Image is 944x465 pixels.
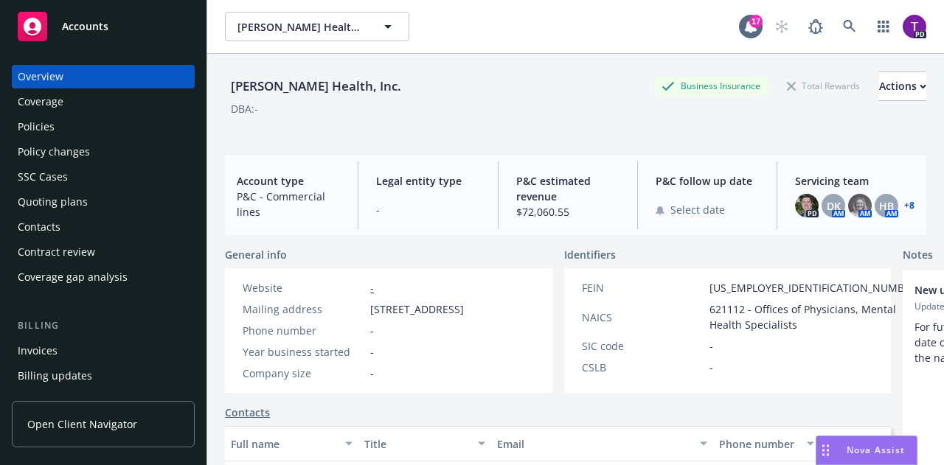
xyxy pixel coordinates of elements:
span: - [370,366,374,381]
a: Contacts [12,215,195,239]
div: Billing updates [18,364,92,388]
button: Key contact [820,426,891,461]
a: Coverage [12,90,195,113]
div: Email [497,436,691,452]
div: Quoting plans [18,190,88,214]
span: P&C - Commercial lines [237,189,340,220]
div: Invoices [18,339,58,363]
a: Policy changes [12,140,195,164]
a: Contract review [12,240,195,264]
span: - [370,323,374,338]
div: [PERSON_NAME] Health, Inc. [225,77,407,96]
div: Business Insurance [654,77,768,95]
div: Phone number [243,323,364,338]
div: Title [364,436,470,452]
span: - [370,344,374,360]
span: $72,060.55 [516,204,619,220]
div: Coverage [18,90,63,113]
a: Contacts [225,405,270,420]
span: - [709,360,713,375]
div: Full name [231,436,336,452]
button: [PERSON_NAME] Health, Inc. [225,12,409,41]
div: Overview [18,65,63,88]
div: 17 [749,15,763,28]
span: - [709,338,713,354]
span: Accounts [62,21,108,32]
div: DBA: - [231,101,258,116]
a: SSC Cases [12,165,195,189]
span: P&C estimated revenue [516,173,619,204]
div: Contacts [18,215,60,239]
span: Legal entity type [376,173,479,189]
div: FEIN [582,280,704,296]
a: Report a Bug [801,12,830,41]
img: photo [903,15,926,38]
span: HB [879,198,894,214]
span: 621112 - Offices of Physicians, Mental Health Specialists [709,301,920,332]
a: +8 [904,201,914,210]
button: Email [491,426,713,461]
img: photo [848,194,872,217]
div: Total Rewards [780,77,867,95]
span: Open Client Navigator [27,416,137,432]
a: Switch app [869,12,898,41]
a: Search [835,12,864,41]
a: Overview [12,65,195,88]
div: Website [243,280,364,296]
button: Phone number [713,426,819,461]
a: Billing updates [12,364,195,388]
span: - [376,202,479,217]
div: Policy changes [18,140,90,164]
div: NAICS [582,310,704,325]
div: Policies [18,115,55,139]
a: - [370,281,374,295]
button: Actions [879,71,926,101]
a: Invoices [12,339,195,363]
div: SSC Cases [18,165,68,189]
span: Nova Assist [847,444,905,456]
button: Nova Assist [816,436,917,465]
span: Servicing team [795,173,914,189]
div: Drag to move [816,436,835,464]
a: Quoting plans [12,190,195,214]
span: DK [827,198,841,214]
a: Policies [12,115,195,139]
div: Year business started [243,344,364,360]
span: General info [225,247,287,262]
span: [US_EMPLOYER_IDENTIFICATION_NUMBER] [709,280,920,296]
div: Company size [243,366,364,381]
div: Coverage gap analysis [18,265,128,289]
a: Accounts [12,6,195,47]
div: Phone number [719,436,797,452]
button: Full name [225,426,358,461]
div: Mailing address [243,301,364,317]
span: P&C follow up date [656,173,759,189]
span: Account type [237,173,340,189]
span: [PERSON_NAME] Health, Inc. [237,19,365,35]
div: Contract review [18,240,95,264]
span: Select date [670,202,725,217]
img: photo [795,194,819,217]
a: Coverage gap analysis [12,265,195,289]
div: SIC code [582,338,704,354]
button: Title [358,426,492,461]
span: Notes [903,247,933,265]
div: Actions [879,72,926,100]
div: CSLB [582,360,704,375]
span: [STREET_ADDRESS] [370,301,464,317]
a: Start snowing [767,12,796,41]
span: Identifiers [564,247,616,262]
div: Billing [12,318,195,333]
